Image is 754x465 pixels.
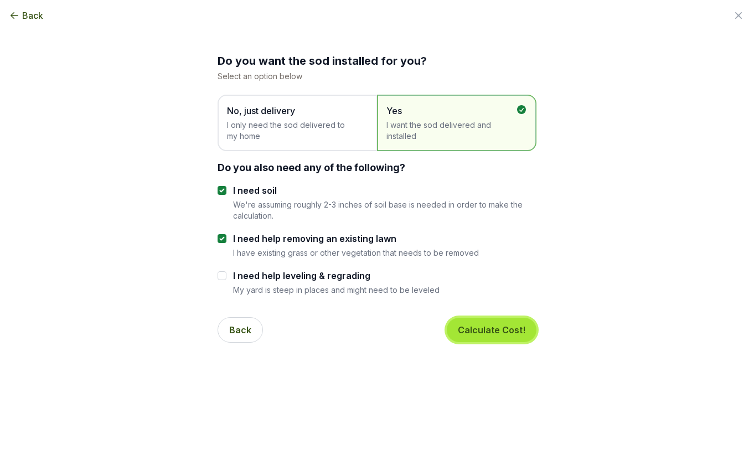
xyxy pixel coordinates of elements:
[218,71,536,81] p: Select an option below
[233,232,479,245] label: I need help removing an existing lawn
[386,104,516,117] span: Yes
[386,120,516,142] span: I want the sod delivered and installed
[9,9,43,22] button: Back
[227,104,357,117] span: No, just delivery
[233,269,440,282] label: I need help leveling & regrading
[218,160,536,175] div: Do you also need any of the following?
[447,318,536,342] button: Calculate Cost!
[233,184,536,197] label: I need soil
[233,247,479,258] p: I have existing grass or other vegetation that needs to be removed
[218,53,536,69] h2: Do you want the sod installed for you?
[22,9,43,22] span: Back
[233,199,536,221] p: We're assuming roughly 2-3 inches of soil base is needed in order to make the calculation.
[233,285,440,295] p: My yard is steep in places and might need to be leveled
[218,317,263,343] button: Back
[227,120,357,142] span: I only need the sod delivered to my home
